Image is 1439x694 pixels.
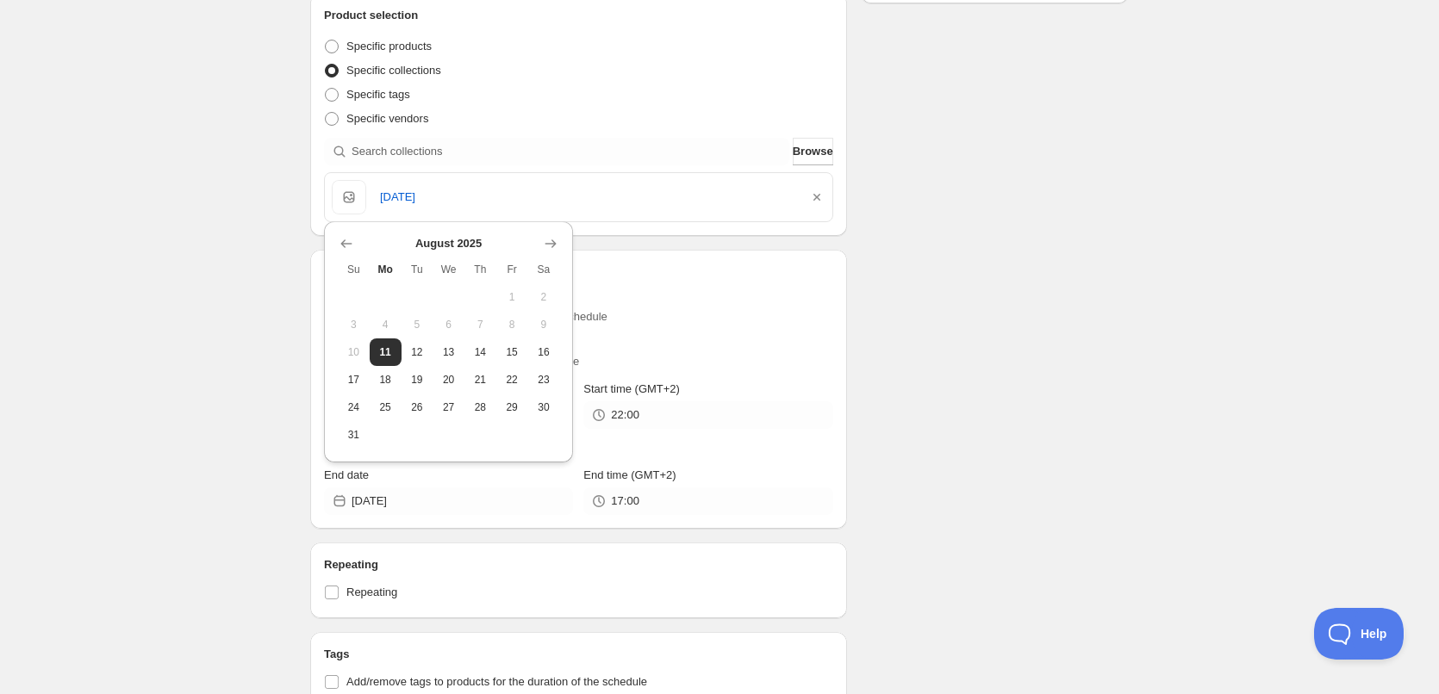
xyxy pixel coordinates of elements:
[370,256,402,283] th: Monday
[471,345,489,359] span: 14
[433,311,464,338] button: Wednesday August 6 2025
[408,345,427,359] span: 12
[380,189,794,206] a: [DATE]
[377,345,395,359] span: 11
[439,345,458,359] span: 13
[324,468,369,481] span: End date
[402,256,433,283] th: Tuesday
[583,382,680,395] span: Start time (GMT+2)
[503,263,521,276] span: Fr
[370,311,402,338] button: Monday August 4 2025
[503,318,521,332] span: 8
[338,256,370,283] th: Sunday
[496,311,528,338] button: Friday August 8 2025
[539,232,563,256] button: Show next month, September 2025
[324,7,833,24] h2: Product selection
[535,318,553,332] span: 9
[439,373,458,387] span: 20
[464,393,496,421] button: Thursday August 28 2025
[377,318,395,332] span: 4
[464,311,496,338] button: Thursday August 7 2025
[496,366,528,393] button: Friday August 22 2025
[503,345,521,359] span: 15
[338,393,370,421] button: Sunday August 24 2025
[345,400,363,414] span: 24
[345,263,363,276] span: Su
[402,393,433,421] button: Tuesday August 26 2025
[345,345,363,359] span: 10
[528,311,560,338] button: Saturday August 9 2025
[346,88,410,101] span: Specific tags
[464,366,496,393] button: Thursday August 21 2025
[439,263,458,276] span: We
[471,400,489,414] span: 28
[535,263,553,276] span: Sa
[377,373,395,387] span: 18
[471,373,489,387] span: 21
[535,373,553,387] span: 23
[496,338,528,366] button: Friday August 15 2025
[433,338,464,366] button: Wednesday August 13 2025
[535,290,553,304] span: 2
[345,373,363,387] span: 17
[496,393,528,421] button: Friday August 29 2025
[496,283,528,311] button: Friday August 1 2025
[439,400,458,414] span: 27
[370,338,402,366] button: Today Monday August 11 2025
[338,338,370,366] button: Sunday August 10 2025
[345,428,363,442] span: 31
[324,646,833,663] h2: Tags
[324,263,833,281] h2: Active dates
[377,400,395,414] span: 25
[528,338,560,366] button: Saturday August 16 2025
[338,311,370,338] button: Sunday August 3 2025
[471,318,489,332] span: 7
[503,290,521,304] span: 1
[528,283,560,311] button: Saturday August 2 2025
[503,400,521,414] span: 29
[503,373,521,387] span: 22
[433,393,464,421] button: Wednesday August 27 2025
[583,468,676,481] span: End time (GMT+2)
[402,311,433,338] button: Tuesday August 5 2025
[377,263,395,276] span: Mo
[464,256,496,283] th: Thursday
[408,318,427,332] span: 5
[408,263,427,276] span: Tu
[408,373,427,387] span: 19
[433,256,464,283] th: Wednesday
[346,112,428,125] span: Specific vendors
[496,256,528,283] th: Friday
[528,256,560,283] th: Saturday
[346,40,432,53] span: Specific products
[338,421,370,449] button: Sunday August 31 2025
[433,366,464,393] button: Wednesday August 20 2025
[464,338,496,366] button: Thursday August 14 2025
[439,318,458,332] span: 6
[535,345,553,359] span: 16
[793,143,833,160] span: Browse
[338,366,370,393] button: Sunday August 17 2025
[793,138,833,165] button: Browse
[334,232,358,256] button: Show previous month, July 2025
[528,366,560,393] button: Saturday August 23 2025
[1314,608,1405,660] iframe: Toggle Customer Support
[370,366,402,393] button: Monday August 18 2025
[346,586,397,598] span: Repeating
[535,400,553,414] span: 30
[346,64,441,77] span: Specific collections
[471,263,489,276] span: Th
[345,318,363,332] span: 3
[346,675,647,688] span: Add/remove tags to products for the duration of the schedule
[408,400,427,414] span: 26
[352,138,789,165] input: Search collections
[370,393,402,421] button: Monday August 25 2025
[402,366,433,393] button: Tuesday August 19 2025
[402,338,433,366] button: Tuesday August 12 2025
[528,393,560,421] button: Saturday August 30 2025
[324,556,833,573] h2: Repeating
